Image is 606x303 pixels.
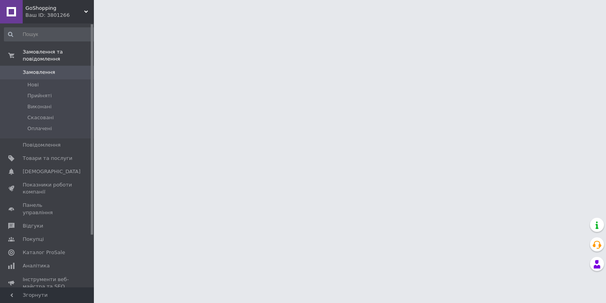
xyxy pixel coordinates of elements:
[23,202,72,216] span: Панель управління
[23,168,81,175] span: [DEMOGRAPHIC_DATA]
[27,125,52,132] span: Оплачені
[23,142,61,149] span: Повідомлення
[4,27,97,41] input: Пошук
[27,92,52,99] span: Прийняті
[23,181,72,195] span: Показники роботи компанії
[23,69,55,76] span: Замовлення
[23,276,72,290] span: Інструменти веб-майстра та SEO
[23,222,43,229] span: Відгуки
[23,48,94,63] span: Замовлення та повідомлення
[23,155,72,162] span: Товари та послуги
[27,81,39,88] span: Нові
[27,103,52,110] span: Виконані
[25,5,84,12] span: GoShopping
[23,236,44,243] span: Покупці
[23,262,50,269] span: Аналітика
[27,114,54,121] span: Скасовані
[25,12,94,19] div: Ваш ID: 3801266
[23,249,65,256] span: Каталог ProSale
